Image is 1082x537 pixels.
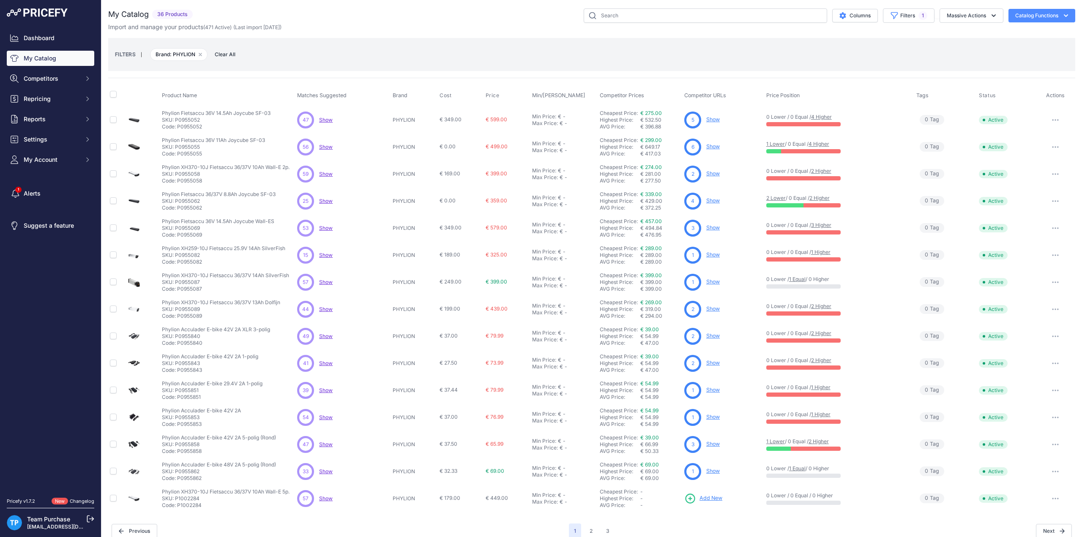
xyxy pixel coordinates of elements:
[162,137,265,144] p: Phylion Fietsaccu 36V 11Ah Joycube SF-03
[640,218,662,224] a: € 457.00
[640,326,659,333] a: € 39.00
[486,251,507,258] span: € 325.00
[162,198,276,204] p: SKU: P0955062
[319,468,333,474] span: Show
[563,282,567,289] div: -
[640,380,658,387] a: € 54.99
[600,245,638,251] a: Cheapest Price:
[319,360,333,366] a: Show
[979,224,1008,232] span: Active
[640,461,659,468] a: € 69.00
[532,201,558,208] div: Max Price:
[558,248,561,255] div: €
[440,197,456,204] span: € 0.00
[811,114,832,120] a: 4 Higher
[920,223,944,233] span: Tag
[560,255,563,262] div: €
[691,224,694,232] span: 3
[766,168,908,174] p: 0 Lower / 0 Equal /
[766,249,908,256] p: 0 Lower / 0 Equal /
[532,147,558,154] div: Max Price:
[811,411,831,417] a: 1 Higher
[561,248,566,255] div: -
[600,144,640,150] div: Highest Price:
[319,333,333,339] a: Show
[600,177,640,184] div: AVG Price:
[561,113,566,120] div: -
[640,177,681,184] div: € 277.50
[561,140,566,147] div: -
[640,259,681,265] div: € 289.00
[303,143,309,151] span: 56
[692,251,694,259] span: 1
[319,225,333,231] span: Show
[393,117,436,123] p: PHYLION
[925,143,928,151] span: 0
[811,384,831,390] a: 1 Higher
[7,218,94,233] a: Suggest a feature
[811,249,831,255] a: 1 Higher
[24,95,79,103] span: Repricing
[979,92,997,99] button: Status
[600,252,640,259] div: Highest Price:
[7,132,94,147] button: Settings
[303,251,308,259] span: 15
[600,279,640,286] div: Highest Price:
[393,279,436,286] p: PHYLION
[7,30,94,488] nav: Sidebar
[7,71,94,86] button: Competitors
[600,272,638,278] a: Cheapest Price:
[600,461,638,468] a: Cheapest Price:
[920,169,944,179] span: Tag
[640,198,662,204] span: € 429.00
[205,24,230,30] a: 471 Active
[532,248,556,255] div: Min Price:
[600,137,638,143] a: Cheapest Price:
[563,147,567,154] div: -
[600,225,640,232] div: Highest Price:
[706,468,720,474] a: Show
[532,174,558,181] div: Max Price:
[1008,9,1075,22] button: Catalog Functions
[115,51,136,57] small: FILTERS
[532,282,558,289] div: Max Price:
[600,150,640,157] div: AVG Price:
[789,276,806,282] a: 1 Equal
[162,259,285,265] p: Code: P0955082
[532,228,558,235] div: Max Price:
[297,92,347,98] span: Matches Suggested
[162,232,274,238] p: Code: P0955069
[600,259,640,265] div: AVG Price:
[1046,92,1065,98] span: Actions
[640,252,662,258] span: € 289.00
[706,387,720,393] a: Show
[162,164,290,171] p: Phylion XH370-10J Fietsaccu 36/37V 10Ah Wall-E 2p.
[303,170,309,178] span: 59
[563,201,567,208] div: -
[560,282,563,289] div: €
[24,115,79,123] span: Reports
[979,197,1008,205] span: Active
[640,137,662,143] a: € 299.00
[561,194,566,201] div: -
[162,204,276,211] p: Code: P0955062
[561,221,566,228] div: -
[440,251,460,258] span: € 189.00
[319,387,333,393] a: Show
[600,299,638,305] a: Cheapest Price:
[640,353,659,360] a: € 39.00
[940,8,1003,23] button: Massive Actions
[979,116,1008,124] span: Active
[319,252,333,258] span: Show
[706,441,720,447] a: Show
[925,197,928,205] span: 0
[486,116,507,123] span: € 599.00
[811,357,831,363] a: 2 Higher
[7,152,94,167] button: My Account
[162,191,276,198] p: Phylion Fietsaccu 36/37V 8.8Ah Joycube SF-03
[691,143,694,151] span: 6
[925,224,928,232] span: 0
